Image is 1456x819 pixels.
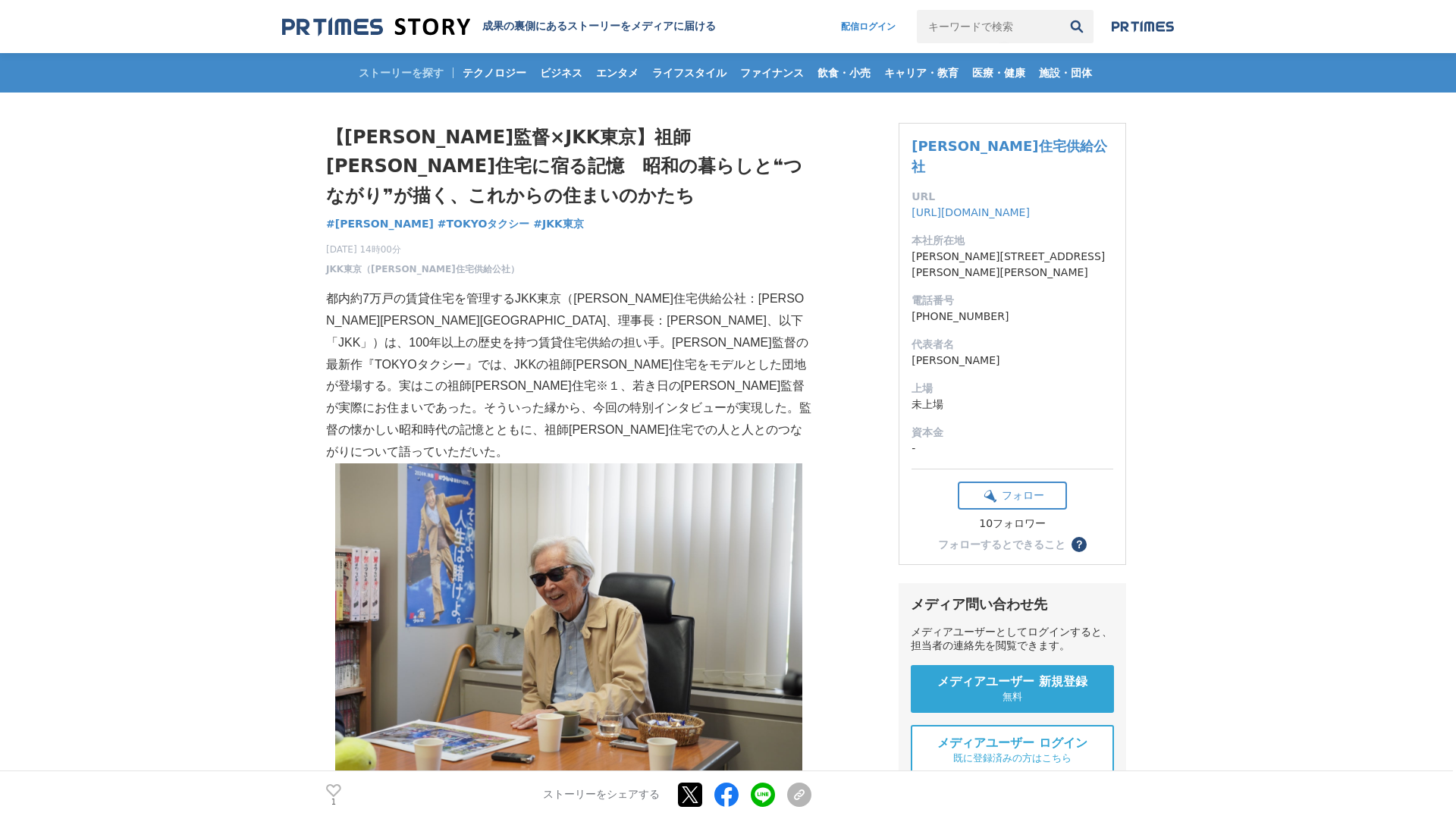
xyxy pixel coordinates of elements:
[878,53,965,93] a: キャリア・教育
[826,10,911,43] a: 配信ログイン
[811,66,877,80] span: 飲食・小売
[878,66,965,80] span: キャリア・教育
[326,243,519,256] span: [DATE] 14時00分
[937,674,1087,690] span: メディアユーザー 新規登録
[282,17,470,37] img: 成果の裏側にあるストーリーをメディアに届ける
[335,463,802,775] img: thumbnail_0fe8d800-4b64-11f0-a60d-cfae4edd808c.JPG
[326,262,519,276] a: JKK東京（[PERSON_NAME]住宅供給公社）
[966,53,1031,93] a: 医療・健康
[438,217,530,231] span: #TOKYOタクシー
[533,217,584,231] span: #JKK東京
[326,216,434,232] a: #[PERSON_NAME]
[912,233,1113,249] dt: 本社所在地
[734,53,810,93] a: ファイナンス
[1112,20,1174,33] img: prtimes
[326,799,341,806] p: 1
[326,123,811,210] h1: 【[PERSON_NAME]監督×JKK東京】祖師[PERSON_NAME]住宅に宿る記憶 昭和の暮らしと❝つながり❞が描く、これからの住まいのかたち
[1033,53,1098,93] a: 施設・団体
[326,217,434,231] span: #[PERSON_NAME]
[958,482,1067,510] button: フォロー
[533,216,584,232] a: #JKK東京
[457,66,532,80] span: テクノロジー
[1074,539,1084,550] span: ？
[958,517,1067,531] div: 10フォロワー
[912,381,1113,397] dt: 上場
[1060,10,1094,43] button: 検索
[912,249,1113,281] dd: [PERSON_NAME][STREET_ADDRESS][PERSON_NAME][PERSON_NAME]
[438,216,530,232] a: #TOKYOタクシー
[953,752,1072,765] span: 既に登録済みの方はこちら
[543,789,660,802] p: ストーリーをシェアする
[938,539,1065,550] div: フォローするとできること
[811,53,877,93] a: 飲食・小売
[1072,537,1087,552] button: ？
[911,626,1114,653] div: メディアユーザーとしてログインすると、担当者の連絡先を閲覧できます。
[912,353,1113,369] dd: [PERSON_NAME]
[282,17,716,37] a: 成果の裏側にあるストーリーをメディアに届ける 成果の裏側にあるストーリーをメディアに届ける
[590,53,645,93] a: エンタメ
[482,20,716,33] h2: 成果の裏側にあるストーリーをメディアに届ける
[912,337,1113,353] dt: 代表者名
[457,53,532,93] a: テクノロジー
[966,66,1031,80] span: 医療・健康
[734,66,810,80] span: ファイナンス
[912,397,1113,413] dd: 未上場
[912,138,1106,174] a: [PERSON_NAME]住宅供給公社
[937,736,1087,752] span: メディアユーザー ログイン
[912,293,1113,309] dt: 電話番号
[911,665,1114,713] a: メディアユーザー 新規登録 無料
[326,288,811,463] p: 都内約7万戸の賃貸住宅を管理するJKK東京（[PERSON_NAME]住宅供給公社：[PERSON_NAME][PERSON_NAME][GEOGRAPHIC_DATA]、理事長：[PERSON...
[534,66,588,80] span: ビジネス
[912,441,1113,457] dd: -
[590,66,645,80] span: エンタメ
[912,189,1113,205] dt: URL
[917,10,1060,43] input: キーワードで検索
[1003,690,1022,704] span: 無料
[912,309,1113,325] dd: [PHONE_NUMBER]
[911,725,1114,776] a: メディアユーザー ログイン 既に登録済みの方はこちら
[911,595,1114,613] div: メディア問い合わせ先
[912,206,1030,218] a: [URL][DOMAIN_NAME]
[534,53,588,93] a: ビジネス
[1033,66,1098,80] span: 施設・団体
[646,66,733,80] span: ライフスタイル
[646,53,733,93] a: ライフスタイル
[912,425,1113,441] dt: 資本金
